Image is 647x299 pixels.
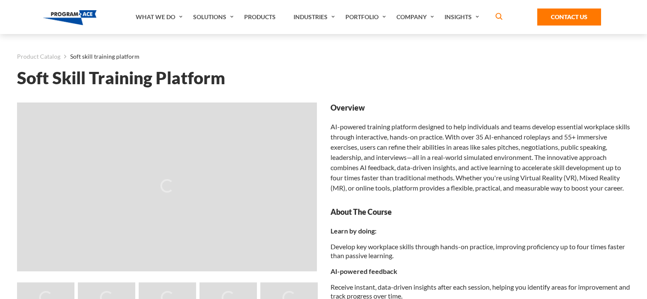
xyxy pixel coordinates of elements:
li: Soft skill training platform [60,51,140,62]
nav: breadcrumb [17,51,630,62]
div: AI-powered training platform designed to help individuals and teams develop essential workplace s... [331,103,630,193]
img: Program-Ace [43,10,97,25]
p: AI-powered feedback [331,267,630,276]
a: Product Catalog [17,51,60,62]
p: Learn by doing: [331,226,630,235]
strong: Overview [331,103,630,113]
p: Develop key workplace skills through hands-on practice, improving proficiency up to four times fa... [331,242,630,260]
a: Contact Us [537,9,601,26]
strong: About The Course [331,207,630,217]
h1: Soft Skill Training Platform [17,71,630,85]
